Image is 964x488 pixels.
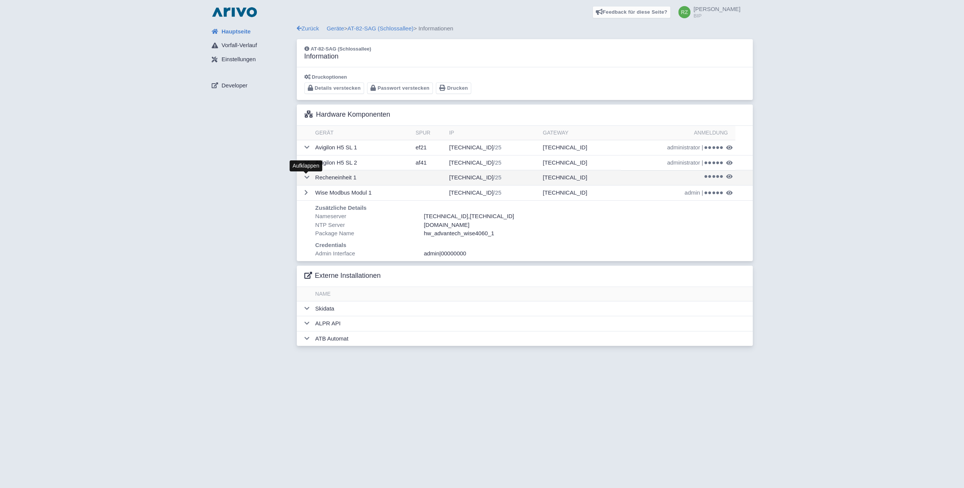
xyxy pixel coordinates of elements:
div: , [421,212,675,221]
div: Package Name [313,229,422,238]
span: /25 [493,159,501,166]
td: ATB Automat [312,331,753,346]
td: [TECHNICAL_ID] [540,155,621,170]
td: | [621,185,736,200]
h3: Information [304,52,371,61]
td: ALPR API [312,316,753,331]
span: /25 [493,174,501,181]
span: 00000000 [441,250,466,257]
span: /25 [493,144,501,151]
span: Hauptseite [222,27,251,36]
a: Einstellungen [206,52,297,67]
a: Zurück [297,25,319,32]
span: Details verstecken [315,85,361,91]
a: [PERSON_NAME] BIP [674,6,740,18]
span: Einstellungen [222,55,256,64]
div: > > Informationen [297,24,753,33]
th: Anmeldung [621,126,736,140]
span: /25 [493,189,501,196]
span: ef21 [416,144,427,151]
div: Admin Interface [313,249,422,258]
a: Developer [206,78,297,93]
span: Developer [222,81,247,90]
a: Feedback für diese Seite? [592,6,671,18]
span: administrator [667,143,700,152]
td: [TECHNICAL_ID] [446,170,540,185]
div: Nameserver [313,212,422,221]
a: AT-82-SAG (Schlossallee) [347,25,413,32]
td: Wise Modbus Modul 1 [312,185,413,200]
span: [DOMAIN_NAME] [424,222,469,228]
span: AT-82-SAG (Schlossallee) [311,46,371,52]
td: [TECHNICAL_ID] [446,140,540,155]
td: Skidata [312,301,753,316]
a: Vorfall-Verlauf [206,38,297,53]
td: [TECHNICAL_ID] [446,155,540,170]
span: [TECHNICAL_ID] [470,213,514,219]
span: Drucken [447,85,468,91]
span: Vorfall-Verlauf [222,41,257,50]
span: [TECHNICAL_ID] [424,213,468,219]
th: Name [312,287,753,301]
td: Avigilon H5 SL 1 [312,140,413,155]
th: Gateway [540,126,621,140]
b: Credentials [315,242,347,248]
span: administrator [667,158,700,167]
div: | [421,249,675,258]
th: IP [446,126,540,140]
span: admin [424,250,439,257]
div: Aufklappen [290,160,322,171]
td: [TECHNICAL_ID] [540,140,621,155]
img: logo [210,6,259,18]
td: [TECHNICAL_ID] [446,185,540,200]
th: Gerät [312,126,413,140]
span: Druckoptionen [312,74,347,80]
span: admin [684,189,700,197]
span: hw_advantech_wise4060_1 [424,230,494,236]
button: Details verstecken [304,82,364,94]
span: Passwort verstecken [378,85,430,91]
td: | [621,155,736,170]
div: NTP Server [313,221,422,230]
td: [TECHNICAL_ID] [540,185,621,200]
td: Recheneinheit 1 [312,170,413,185]
span: [PERSON_NAME] [693,6,740,12]
td: | [621,140,736,155]
small: BIP [693,13,740,18]
h3: Externe Installationen [304,272,381,280]
b: Zusätzliche Details [315,204,367,211]
td: [TECHNICAL_ID] [540,170,621,185]
button: Drucken [436,82,471,94]
a: Hauptseite [206,24,297,39]
button: Passwort verstecken [367,82,433,94]
th: Spur [413,126,446,140]
h3: Hardware Komponenten [304,111,390,119]
td: Avigilon H5 SL 2 [312,155,413,170]
span: af41 [416,159,427,166]
a: Geräte [327,25,344,32]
